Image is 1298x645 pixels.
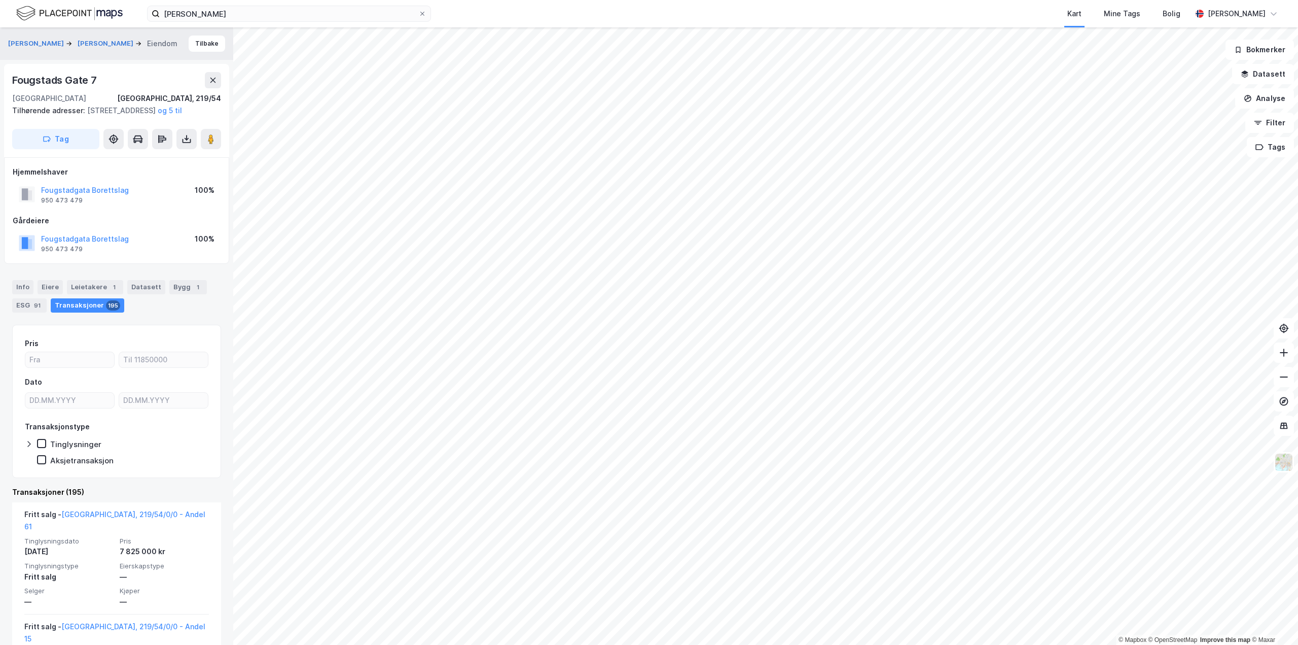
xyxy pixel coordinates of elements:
[1119,636,1146,643] a: Mapbox
[109,282,119,292] div: 1
[169,280,207,294] div: Bygg
[193,282,203,292] div: 1
[24,510,205,531] a: [GEOGRAPHIC_DATA], 219/54/0/0 - Andel 61
[25,376,42,388] div: Dato
[25,352,114,367] input: Fra
[106,300,120,311] div: 195
[1247,137,1294,157] button: Tags
[25,337,39,350] div: Pris
[117,92,221,105] div: [GEOGRAPHIC_DATA], 219/54
[12,72,99,88] div: Fougstads Gate 7
[24,508,209,537] div: Fritt salg -
[41,245,83,253] div: 950 473 479
[51,298,124,313] div: Transaksjoner
[12,298,47,313] div: ESG
[120,587,209,595] span: Kjøper
[32,300,43,311] div: 91
[24,562,114,570] span: Tinglysningstype
[1245,113,1294,133] button: Filter
[41,196,83,205] div: 950 473 479
[1247,596,1298,645] iframe: Chat Widget
[119,393,208,408] input: DD.MM.YYYY
[147,38,177,50] div: Eiendom
[16,5,123,22] img: logo.f888ab2527a4732fd821a326f86c7f29.svg
[120,546,209,558] div: 7 825 000 kr
[67,280,123,294] div: Leietakere
[50,456,114,465] div: Aksjetransaksjon
[120,596,209,608] div: —
[24,622,205,643] a: [GEOGRAPHIC_DATA], 219/54/0/0 - Andel 15
[24,546,114,558] div: [DATE]
[1163,8,1180,20] div: Bolig
[12,106,87,115] span: Tilhørende adresser:
[25,393,114,408] input: DD.MM.YYYY
[12,129,99,149] button: Tag
[24,587,114,595] span: Selger
[12,486,221,498] div: Transaksjoner (195)
[25,421,90,433] div: Transaksjonstype
[119,352,208,367] input: Til 11850000
[50,439,101,449] div: Tinglysninger
[160,6,418,21] input: Søk på adresse, matrikkel, gårdeiere, leietakere eller personer
[24,596,114,608] div: —
[195,184,214,196] div: 100%
[120,562,209,570] span: Eierskapstype
[1208,8,1266,20] div: [PERSON_NAME]
[13,215,221,227] div: Gårdeiere
[127,280,165,294] div: Datasett
[12,280,33,294] div: Info
[1232,64,1294,84] button: Datasett
[120,537,209,546] span: Pris
[189,36,225,52] button: Tilbake
[12,105,213,117] div: [STREET_ADDRESS]
[195,233,214,245] div: 100%
[12,92,86,105] div: [GEOGRAPHIC_DATA]
[1148,636,1198,643] a: OpenStreetMap
[120,571,209,583] div: —
[24,537,114,546] span: Tinglysningsdato
[8,39,66,49] button: [PERSON_NAME]
[1104,8,1140,20] div: Mine Tags
[13,166,221,178] div: Hjemmelshaver
[38,280,63,294] div: Eiere
[78,39,135,49] button: [PERSON_NAME]
[1225,40,1294,60] button: Bokmerker
[1067,8,1081,20] div: Kart
[1235,88,1294,109] button: Analyse
[1200,636,1250,643] a: Improve this map
[1274,453,1293,472] img: Z
[24,571,114,583] div: Fritt salg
